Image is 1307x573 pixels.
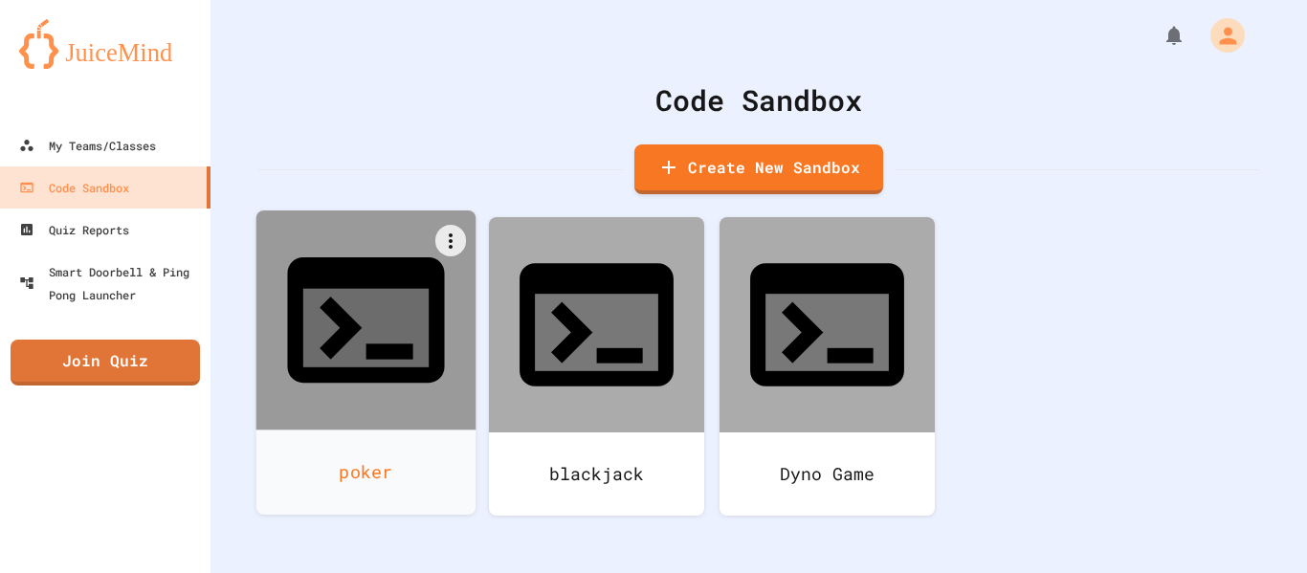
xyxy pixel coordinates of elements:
div: Quiz Reports [19,218,129,241]
div: My Notifications [1127,19,1190,52]
a: blackjack [489,217,704,516]
a: Create New Sandbox [634,144,883,194]
div: Code Sandbox [19,176,129,199]
img: logo-orange.svg [19,19,191,69]
div: poker [256,430,476,515]
div: Dyno Game [720,432,935,516]
div: Smart Doorbell & Ping Pong Launcher [19,260,203,306]
div: My Account [1190,13,1250,57]
div: blackjack [489,432,704,516]
a: Dyno Game [720,217,935,516]
div: Code Sandbox [258,78,1259,121]
a: Join Quiz [11,340,200,386]
div: My Teams/Classes [19,134,156,157]
a: poker [256,210,476,515]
